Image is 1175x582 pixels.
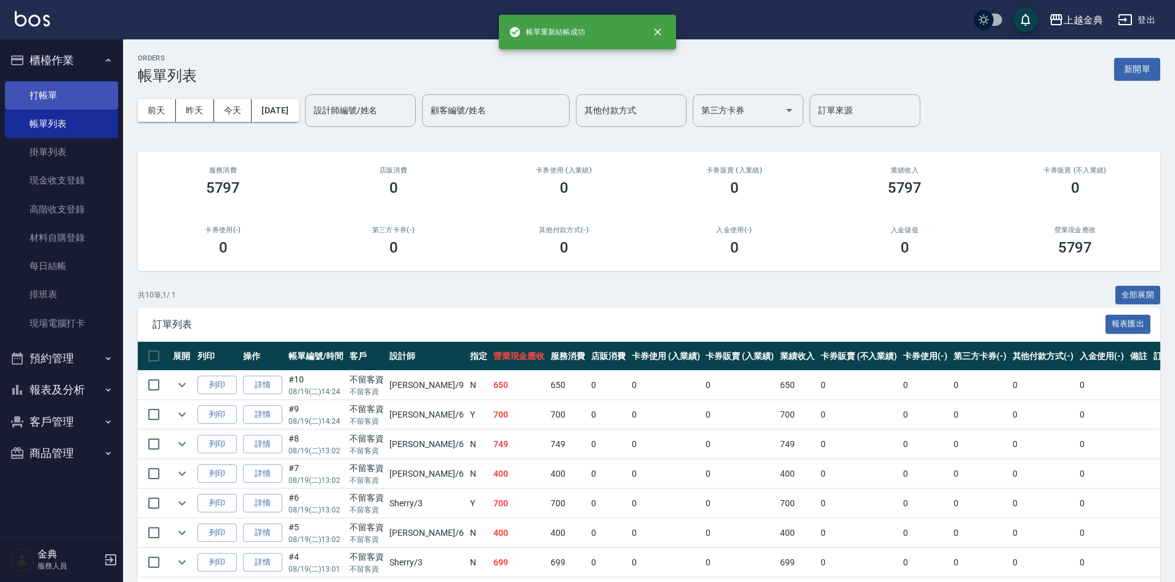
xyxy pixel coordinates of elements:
[197,523,237,543] button: 列印
[490,430,548,459] td: 749
[467,342,490,371] th: 指定
[153,226,293,234] h2: 卡券使用(-)
[490,459,548,488] td: 400
[560,179,568,196] h3: 0
[243,405,282,424] a: 詳情
[588,519,629,548] td: 0
[197,494,237,513] button: 列印
[389,179,398,196] h3: 0
[467,371,490,400] td: N
[349,491,384,504] div: 不留客資
[285,430,346,459] td: #8
[1114,58,1160,81] button: 新開單
[349,475,384,486] p: 不留客資
[243,464,282,483] a: 詳情
[950,342,1010,371] th: 第三方卡券(-)
[197,376,237,395] button: 列印
[386,459,466,488] td: [PERSON_NAME] /6
[285,342,346,371] th: 帳單編號/時間
[1113,9,1160,31] button: 登出
[243,553,282,572] a: 詳情
[349,432,384,445] div: 不留客資
[197,405,237,424] button: 列印
[818,430,900,459] td: 0
[467,430,490,459] td: N
[1071,179,1080,196] h3: 0
[349,386,384,397] p: 不留客資
[950,430,1010,459] td: 0
[900,342,950,371] th: 卡券使用(-)
[1127,342,1150,371] th: 備註
[38,560,100,572] p: 服務人員
[173,553,191,572] button: expand row
[588,430,629,459] td: 0
[1010,459,1077,488] td: 0
[777,459,818,488] td: 400
[252,99,298,122] button: [DATE]
[1044,7,1108,33] button: 上越金典
[467,519,490,548] td: N
[467,400,490,429] td: Y
[950,400,1010,429] td: 0
[1010,371,1077,400] td: 0
[289,564,343,575] p: 08/19 (二) 13:01
[243,523,282,543] a: 詳情
[1010,400,1077,429] td: 0
[1077,459,1127,488] td: 0
[5,110,118,138] a: 帳單列表
[703,459,777,488] td: 0
[629,519,703,548] td: 0
[818,342,900,371] th: 卡券販賣 (不入業績)
[629,342,703,371] th: 卡券使用 (入業績)
[5,342,118,374] button: 預約管理
[493,226,634,234] h2: 其他付款方式(-)
[818,400,900,429] td: 0
[214,99,252,122] button: 今天
[1013,7,1038,32] button: save
[170,342,194,371] th: 展開
[900,400,950,429] td: 0
[197,464,237,483] button: 列印
[950,459,1010,488] td: 0
[588,371,629,400] td: 0
[1077,430,1127,459] td: 0
[1010,548,1077,577] td: 0
[548,371,588,400] td: 650
[138,99,176,122] button: 前天
[777,342,818,371] th: 業績收入
[219,239,228,256] h3: 0
[493,166,634,174] h2: 卡券使用 (入業績)
[509,26,585,38] span: 帳單重新結帳成功
[289,445,343,456] p: 08/19 (二) 13:02
[950,548,1010,577] td: 0
[173,405,191,424] button: expand row
[777,519,818,548] td: 400
[467,548,490,577] td: N
[5,195,118,224] a: 高階收支登錄
[900,489,950,518] td: 0
[900,519,950,548] td: 0
[5,224,118,252] a: 材料自購登錄
[490,548,548,577] td: 699
[548,430,588,459] td: 749
[289,534,343,545] p: 08/19 (二) 13:02
[289,475,343,486] p: 08/19 (二) 13:02
[5,309,118,337] a: 現場電腦打卡
[386,400,466,429] td: [PERSON_NAME] /6
[588,342,629,371] th: 店販消費
[588,400,629,429] td: 0
[1115,286,1161,305] button: 全部展開
[950,371,1010,400] td: 0
[386,548,466,577] td: Sherry /3
[285,548,346,577] td: #4
[153,166,293,174] h3: 服務消費
[285,519,346,548] td: #5
[703,489,777,518] td: 0
[1105,315,1151,334] button: 報表匯出
[703,371,777,400] td: 0
[285,459,346,488] td: #7
[5,138,118,166] a: 掛單列表
[243,494,282,513] a: 詳情
[5,437,118,469] button: 商品管理
[349,416,384,427] p: 不留客資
